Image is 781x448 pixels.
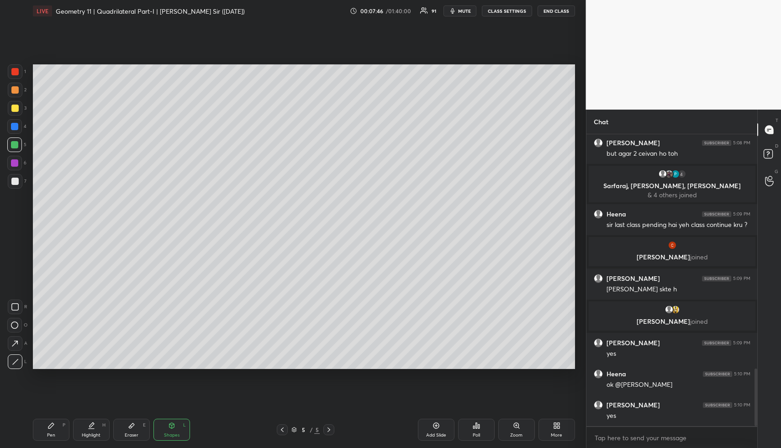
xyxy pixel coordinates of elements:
div: 5:09 PM [733,340,750,346]
button: END CLASS [538,5,575,16]
span: joined [690,253,707,261]
div: O [7,318,27,332]
img: thumbnail.jpg [667,241,676,250]
img: 4P8fHbbgJtejmAAAAAElFTkSuQmCC [702,340,731,346]
p: Sarfaraj, [PERSON_NAME], [PERSON_NAME] [594,182,750,190]
div: 5 [314,426,320,434]
p: Chat [586,110,616,134]
div: Shapes [164,433,179,437]
span: joined [690,317,707,326]
div: yes [607,349,750,358]
div: 1 [8,64,26,79]
div: 5:10 PM [734,402,750,408]
div: More [551,433,562,437]
p: [PERSON_NAME] [594,253,750,261]
div: 5 [7,137,26,152]
button: mute [443,5,476,16]
div: Eraser [125,433,138,437]
div: R [8,300,27,314]
div: but agar 2 ceivan ho toh [607,149,750,158]
img: default.png [658,169,667,179]
h6: [PERSON_NAME] [607,139,660,147]
div: 4 [7,119,26,134]
img: default.png [594,274,602,283]
div: 5:10 PM [734,371,750,377]
h6: [PERSON_NAME] [607,274,660,283]
img: 4P8fHbbgJtejmAAAAAElFTkSuQmCC [702,211,731,217]
div: 7 [8,174,26,189]
p: T [776,117,778,124]
div: A [8,336,27,351]
h6: [PERSON_NAME] [607,339,660,347]
div: 91 [432,9,436,13]
p: D [775,142,778,149]
img: default.png [594,139,602,147]
div: L [8,354,27,369]
div: 5:09 PM [733,276,750,281]
h6: Heena [607,210,626,218]
img: default.png [594,401,602,409]
img: default.png [594,339,602,347]
img: thumbnail.jpg [670,169,680,179]
p: G [775,168,778,175]
span: mute [458,8,471,14]
h4: Geometry 11 | Quadrilateral Part-I | [PERSON_NAME] Sir ([DATE]) [56,7,245,16]
div: 6 [7,156,26,170]
div: 2 [8,83,26,97]
div: 5:09 PM [733,211,750,217]
img: default.png [664,305,673,314]
div: Poll [473,433,480,437]
div: Highlight [82,433,100,437]
img: 4P8fHbbgJtejmAAAAAElFTkSuQmCC [703,402,732,408]
div: 5 [299,427,308,432]
div: / [310,427,312,432]
p: & 4 others joined [594,191,750,199]
div: Pen [47,433,55,437]
div: Zoom [510,433,522,437]
img: default.png [594,370,602,378]
p: [PERSON_NAME] [594,318,750,325]
div: P [63,423,65,427]
img: thumbnail.jpg [664,169,673,179]
div: Add Slide [426,433,446,437]
img: 4P8fHbbgJtejmAAAAAElFTkSuQmCC [703,371,732,377]
div: yes [607,411,750,421]
div: 4 [677,169,686,179]
img: thumbnail.jpg [670,305,680,314]
div: E [143,423,146,427]
div: L [183,423,186,427]
div: sir last class pending hai yeh class continue kru ? [607,221,750,230]
img: 4P8fHbbgJtejmAAAAAElFTkSuQmCC [702,276,731,281]
img: 4P8fHbbgJtejmAAAAAElFTkSuQmCC [702,140,731,146]
h6: [PERSON_NAME] [607,401,660,409]
button: CLASS SETTINGS [482,5,532,16]
div: 5:08 PM [733,140,750,146]
img: default.png [594,210,602,218]
h6: Heena [607,370,626,378]
div: H [102,423,106,427]
div: ok @[PERSON_NAME] [607,380,750,390]
div: [PERSON_NAME] skte h [607,285,750,294]
div: 3 [8,101,26,116]
div: grid [586,134,758,426]
div: LIVE [33,5,52,16]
